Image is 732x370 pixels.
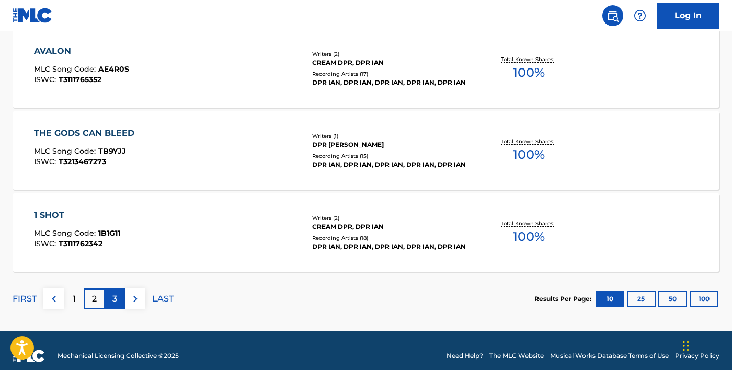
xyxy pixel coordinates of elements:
[34,239,59,248] span: ISWC :
[627,291,656,307] button: 25
[58,351,179,361] span: Mechanical Licensing Collective © 2025
[596,291,624,307] button: 10
[112,293,117,305] p: 3
[312,78,470,87] div: DPR IAN, DPR IAN, DPR IAN, DPR IAN, DPR IAN
[657,3,719,29] a: Log In
[98,146,126,156] span: TB9YJJ
[312,242,470,251] div: DPR IAN, DPR IAN, DPR IAN, DPR IAN, DPR IAN
[312,58,470,67] div: CREAM DPR, DPR IAN
[607,9,619,22] img: search
[312,50,470,58] div: Writers ( 2 )
[683,330,689,362] div: Arrastar
[513,227,545,246] span: 100 %
[690,291,718,307] button: 100
[129,293,142,305] img: right
[658,291,687,307] button: 50
[34,45,129,57] div: AVALON
[312,214,470,222] div: Writers ( 2 )
[13,111,719,190] a: THE GODS CAN BLEEDMLC Song Code:TB9YJJISWC:T3213467273Writers (1)DPR [PERSON_NAME]Recording Artis...
[34,228,98,238] span: MLC Song Code :
[312,160,470,169] div: DPR IAN, DPR IAN, DPR IAN, DPR IAN, DPR IAN
[48,293,60,305] img: left
[312,222,470,232] div: CREAM DPR, DPR IAN
[312,152,470,160] div: Recording Artists ( 15 )
[59,157,106,166] span: T3213467273
[312,70,470,78] div: Recording Artists ( 17 )
[489,351,544,361] a: The MLC Website
[13,8,53,23] img: MLC Logo
[13,29,719,108] a: AVALONMLC Song Code:AE4R0SISWC:T3111765352Writers (2)CREAM DPR, DPR IANRecording Artists (17)DPR ...
[312,234,470,242] div: Recording Artists ( 18 )
[630,5,650,26] div: Help
[513,63,545,82] span: 100 %
[675,351,719,361] a: Privacy Policy
[92,293,97,305] p: 2
[73,293,76,305] p: 1
[513,145,545,164] span: 100 %
[534,294,594,304] p: Results Per Page:
[59,75,101,84] span: T3111765352
[312,132,470,140] div: Writers ( 1 )
[501,137,557,145] p: Total Known Shares:
[59,239,102,248] span: T3111762342
[13,193,719,272] a: 1 SHOTMLC Song Code:1B1G11ISWC:T3111762342Writers (2)CREAM DPR, DPR IANRecording Artists (18)DPR ...
[447,351,483,361] a: Need Help?
[98,228,120,238] span: 1B1G11
[13,293,37,305] p: FIRST
[680,320,732,370] iframe: Chat Widget
[312,140,470,149] div: DPR [PERSON_NAME]
[98,64,129,74] span: AE4R0S
[501,55,557,63] p: Total Known Shares:
[501,219,557,227] p: Total Known Shares:
[680,320,732,370] div: Widget de chat
[550,351,669,361] a: Musical Works Database Terms of Use
[34,157,59,166] span: ISWC :
[152,293,174,305] p: LAST
[602,5,623,26] a: Public Search
[34,146,98,156] span: MLC Song Code :
[34,127,140,140] div: THE GODS CAN BLEED
[13,350,45,362] img: logo
[34,75,59,84] span: ISWC :
[634,9,646,22] img: help
[34,64,98,74] span: MLC Song Code :
[34,209,120,222] div: 1 SHOT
